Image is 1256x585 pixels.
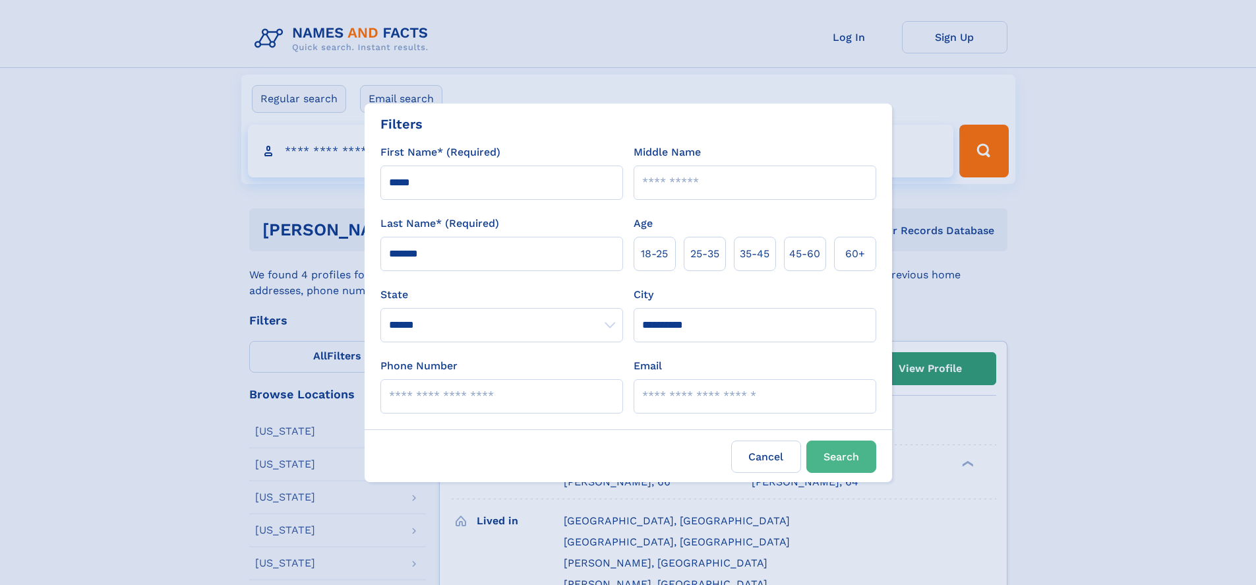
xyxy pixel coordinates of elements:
[690,246,719,262] span: 25‑35
[380,287,623,303] label: State
[634,287,653,303] label: City
[634,144,701,160] label: Middle Name
[845,246,865,262] span: 60+
[634,216,653,231] label: Age
[740,246,769,262] span: 35‑45
[380,114,423,134] div: Filters
[380,216,499,231] label: Last Name* (Required)
[731,441,801,473] label: Cancel
[789,246,820,262] span: 45‑60
[806,441,876,473] button: Search
[641,246,668,262] span: 18‑25
[380,144,500,160] label: First Name* (Required)
[634,358,662,374] label: Email
[380,358,458,374] label: Phone Number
